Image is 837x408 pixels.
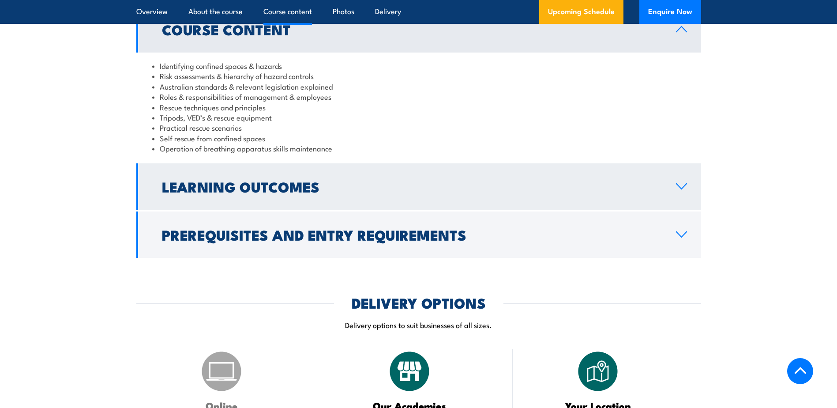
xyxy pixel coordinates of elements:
h2: Course Content [162,23,662,35]
li: Rescue techniques and principles [152,102,685,112]
h2: Prerequisites and Entry Requirements [162,228,662,241]
li: Risk assessments & hierarchy of hazard controls [152,71,685,81]
h2: Learning Outcomes [162,180,662,193]
li: Self rescue from confined spaces [152,133,685,143]
a: Learning Outcomes [136,163,701,210]
a: Prerequisites and Entry Requirements [136,212,701,258]
li: Operation of breathing apparatus skills maintenance [152,143,685,153]
li: Roles & responsibilities of management & employees [152,91,685,102]
li: Identifying confined spaces & hazards [152,60,685,71]
li: Tripods, VED’s & rescue equipment [152,112,685,122]
h2: DELIVERY OPTIONS [352,296,486,309]
li: Practical rescue scenarios [152,122,685,132]
li: Australian standards & relevant legislation explained [152,81,685,91]
p: Delivery options to suit businesses of all sizes. [136,320,701,330]
a: Course Content [136,6,701,53]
